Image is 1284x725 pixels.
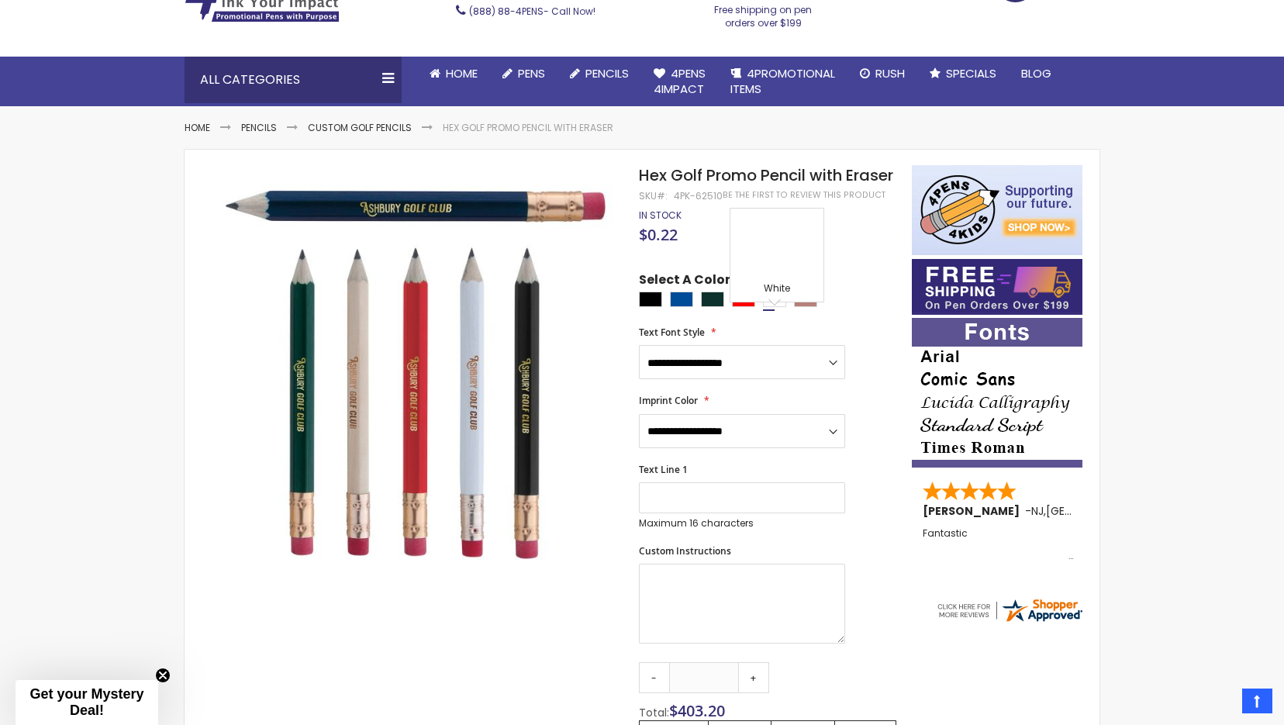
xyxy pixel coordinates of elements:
img: 4pens.com widget logo [935,596,1084,624]
a: Specials [917,57,1009,91]
span: Rush [875,65,905,81]
img: font-personalization-examples [912,318,1082,468]
a: Top [1242,689,1272,713]
span: NJ [1031,503,1044,519]
span: Text Font Style [639,326,705,339]
span: Text Line 1 [639,463,688,476]
span: In stock [639,209,682,222]
span: $0.22 [639,224,678,245]
span: Blog [1021,65,1051,81]
div: Availability [639,209,682,222]
span: Total: [639,705,669,720]
a: Pencils [241,121,277,134]
span: Home [446,65,478,81]
a: Rush [847,57,917,91]
a: 4pens.com certificate URL [935,614,1084,627]
a: Blog [1009,57,1064,91]
div: All Categories [185,57,402,103]
img: Free shipping on orders over $199 [912,259,1082,315]
div: Get your Mystery Deal!Close teaser [16,680,158,725]
span: [PERSON_NAME] [923,503,1025,519]
a: Pencils [557,57,641,91]
img: 4pens 4 kids [912,165,1082,255]
img: Hex Golf Promo Pencil with Eraser [216,164,618,566]
p: Maximum 16 characters [639,517,845,530]
span: Imprint Color [639,394,698,407]
span: Specials [946,65,996,81]
a: Custom Golf Pencils [308,121,412,134]
div: Fantastic [923,528,1073,561]
a: Be the first to review this product [723,189,885,201]
span: Get your Mystery Deal! [29,686,143,718]
span: - , [1025,503,1160,519]
div: Black [639,292,662,307]
span: 4PROMOTIONAL ITEMS [730,65,835,97]
span: 403.20 [678,700,725,721]
a: - [639,662,670,693]
a: 4PROMOTIONALITEMS [718,57,847,107]
span: Pencils [585,65,629,81]
a: Home [185,121,210,134]
a: Pens [490,57,557,91]
span: [GEOGRAPHIC_DATA] [1046,503,1160,519]
li: Hex Golf Promo Pencil with Eraser [443,122,613,134]
div: 4PK-62510 [674,190,723,202]
a: 4Pens4impact [641,57,718,107]
a: + [738,662,769,693]
a: Home [417,57,490,91]
span: $ [669,700,725,721]
div: White [734,282,820,298]
span: Custom Instructions [639,544,731,558]
strong: SKU [639,189,668,202]
span: Hex Golf Promo Pencil with Eraser [639,164,893,186]
span: Pens [518,65,545,81]
div: Dark Blue [670,292,693,307]
a: (888) 88-4PENS [469,5,544,18]
span: - Call Now! [469,5,595,18]
div: Mallard [701,292,724,307]
span: 4Pens 4impact [654,65,706,97]
button: Close teaser [155,668,171,683]
span: Select A Color [639,271,730,292]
